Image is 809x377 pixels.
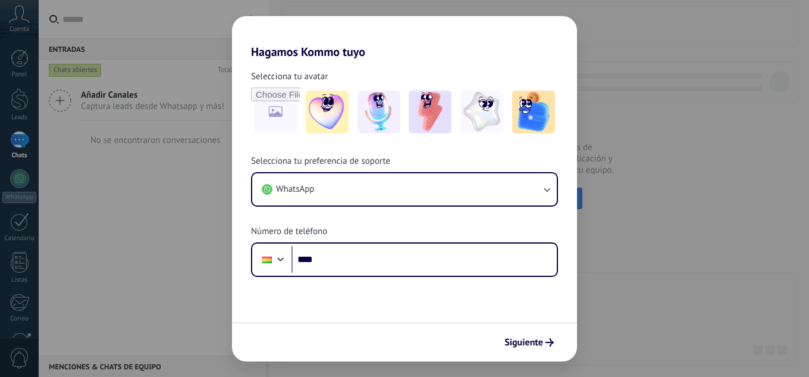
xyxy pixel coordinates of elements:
[306,91,349,133] img: -1.jpeg
[232,16,577,59] h2: Hagamos Kommo tuyo
[499,332,559,353] button: Siguiente
[512,91,555,133] img: -5.jpeg
[251,226,327,238] span: Número de teléfono
[251,155,390,167] span: Selecciona tu preferencia de soporte
[409,91,451,133] img: -3.jpeg
[276,183,314,195] span: WhatsApp
[358,91,400,133] img: -2.jpeg
[256,247,278,272] div: Bolivia: + 591
[504,338,543,347] span: Siguiente
[252,173,557,205] button: WhatsApp
[251,71,328,83] span: Selecciona tu avatar
[460,91,503,133] img: -4.jpeg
